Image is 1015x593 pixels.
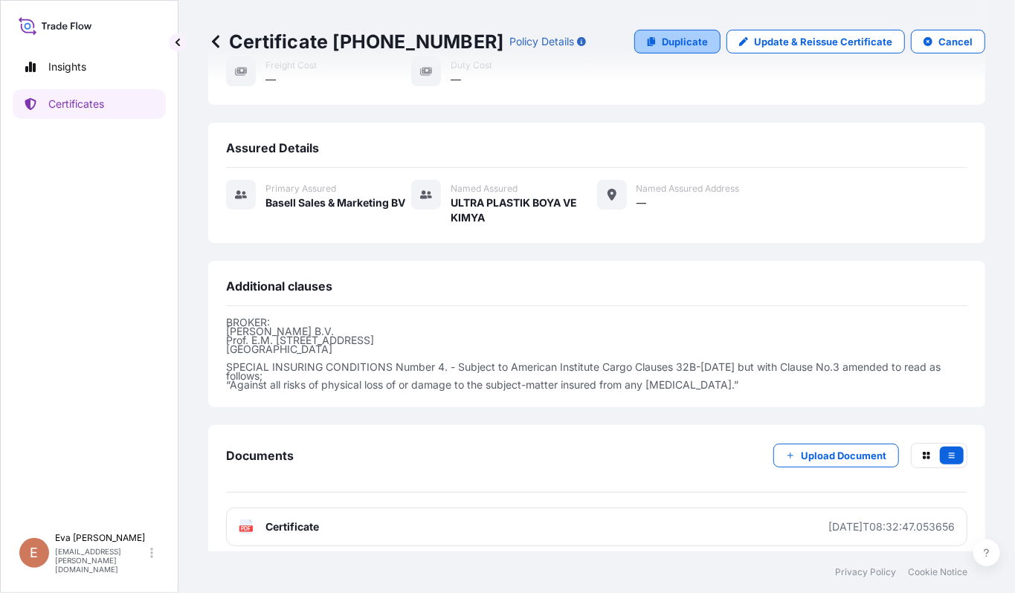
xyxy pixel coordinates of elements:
[938,34,973,49] p: Cancel
[226,318,967,389] p: BROKER: [PERSON_NAME] B.V. Prof. E.M. [STREET_ADDRESS] [GEOGRAPHIC_DATA] SPECIAL INSURING CONDITI...
[226,448,294,463] span: Documents
[451,195,596,225] span: ULTRA PLASTIK BOYA VE KIMYA
[801,448,886,463] p: Upload Document
[835,566,896,578] a: Privacy Policy
[773,444,899,467] button: Upload Document
[265,519,319,534] span: Certificate
[509,34,574,49] p: Policy Details
[208,30,503,54] p: Certificate [PHONE_NUMBER]
[726,30,905,54] a: Update & Reissue Certificate
[226,140,319,155] span: Assured Details
[828,519,955,534] div: [DATE]T08:32:47.053656
[226,508,967,546] a: PDFCertificate[DATE]T08:32:47.053656
[662,34,708,49] p: Duplicate
[637,183,740,195] span: Named Assured Address
[265,183,336,195] span: Primary assured
[908,566,967,578] a: Cookie Notice
[226,279,332,294] span: Additional clauses
[265,195,405,210] span: Basell Sales & Marketing BV
[30,545,39,560] span: E
[48,59,86,74] p: Insights
[48,97,104,111] p: Certificates
[55,547,147,574] p: [EMAIL_ADDRESS][PERSON_NAME][DOMAIN_NAME]
[242,526,251,531] text: PDF
[13,52,166,82] a: Insights
[911,30,985,54] button: Cancel
[754,34,892,49] p: Update & Reissue Certificate
[634,30,721,54] a: Duplicate
[451,183,518,195] span: Named Assured
[55,532,147,544] p: Eva [PERSON_NAME]
[637,195,647,210] span: —
[13,89,166,119] a: Certificates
